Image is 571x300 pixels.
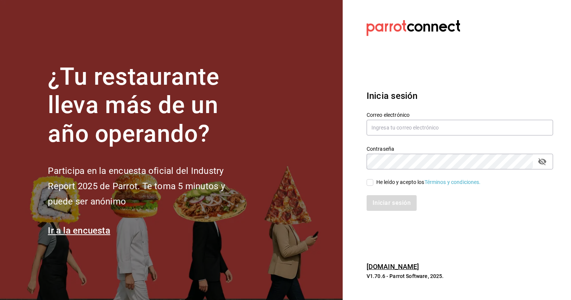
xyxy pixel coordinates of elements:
[48,225,110,236] a: Ir a la encuesta
[367,89,553,103] h3: Inicia sesión
[367,263,419,271] a: [DOMAIN_NAME]
[48,63,250,149] h1: ¿Tu restaurante lleva más de un año operando?
[536,155,549,168] button: passwordField
[48,163,250,209] h2: Participa en la encuesta oficial del Industry Report 2025 de Parrot. Te toma 5 minutos y puede se...
[367,112,553,117] label: Correo electrónico
[425,179,481,185] a: Términos y condiciones.
[367,120,553,135] input: Ingresa tu correo electrónico
[367,272,553,280] p: V1.70.6 - Parrot Software, 2025.
[376,178,481,186] div: He leído y acepto los
[367,146,553,151] label: Contraseña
